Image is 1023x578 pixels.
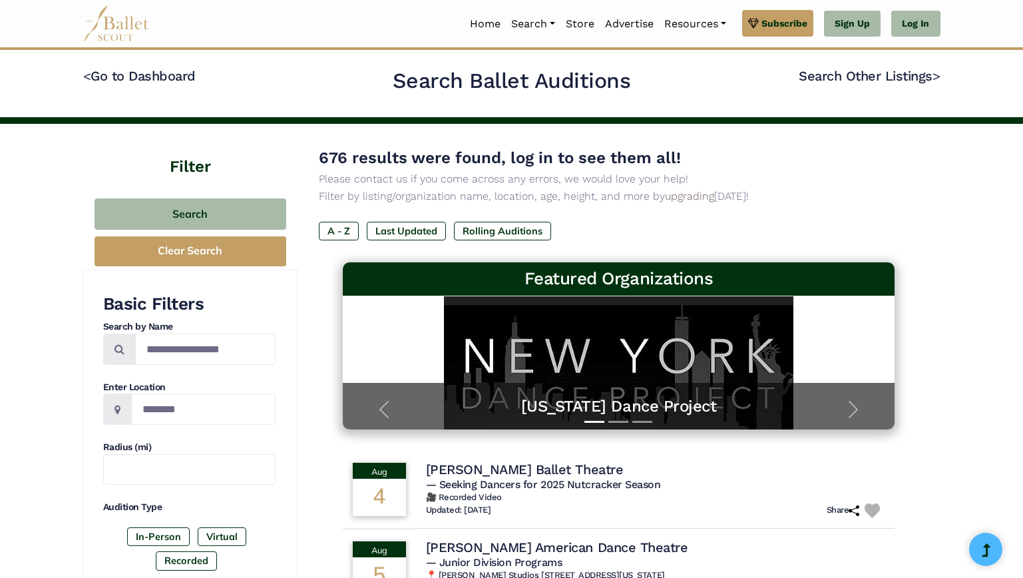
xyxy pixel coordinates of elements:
label: Recorded [156,551,217,570]
h6: 🎥 Recorded Video [426,492,885,503]
div: Aug [353,463,406,479]
button: Slide 1 [584,414,604,430]
div: Aug [353,541,406,557]
a: Log In [891,11,940,37]
a: Search [506,10,560,38]
input: Search by names... [135,334,276,365]
button: Slide 2 [608,414,628,430]
button: Clear Search [95,236,286,266]
a: Advertise [600,10,659,38]
p: Filter by listing/organization name, location, age, height, and more by [DATE]! [319,188,919,205]
a: Resources [659,10,731,38]
label: Last Updated [367,222,446,240]
h4: [PERSON_NAME] Ballet Theatre [426,461,624,478]
a: upgrading [665,190,714,202]
h4: [PERSON_NAME] American Dance Theatre [426,539,688,556]
h4: Audition Type [103,501,276,514]
span: Subscribe [761,16,807,31]
a: Sign Up [824,11,881,37]
img: gem.svg [748,16,759,31]
span: — Seeking Dancers for 2025 Nutcracker Season [426,478,661,491]
button: Slide 3 [632,414,652,430]
a: Home [465,10,506,38]
p: Please contact us if you come across any errors, we would love your help! [319,170,919,188]
div: 4 [353,479,406,516]
input: Location [131,394,276,425]
label: A - Z [319,222,359,240]
code: > [932,67,940,84]
label: Rolling Auditions [454,222,551,240]
h6: Updated: [DATE] [426,505,491,516]
a: [US_STATE] Dance Project [356,396,882,417]
h2: Search Ballet Auditions [393,67,631,95]
span: 676 results were found, log in to see them all! [319,148,681,167]
h3: Basic Filters [103,293,276,316]
h6: Share [827,505,860,516]
h4: Search by Name [103,320,276,334]
h4: Enter Location [103,381,276,394]
a: <Go to Dashboard [83,68,196,84]
label: Virtual [198,527,246,546]
span: — Junior Division Programs [426,556,562,569]
a: Search Other Listings> [799,68,940,84]
h4: Filter [83,124,298,178]
code: < [83,67,91,84]
button: Search [95,198,286,230]
h3: Featured Organizations [353,268,885,290]
a: Subscribe [742,10,813,37]
a: Store [560,10,600,38]
label: In-Person [127,527,190,546]
h4: Radius (mi) [103,441,276,454]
